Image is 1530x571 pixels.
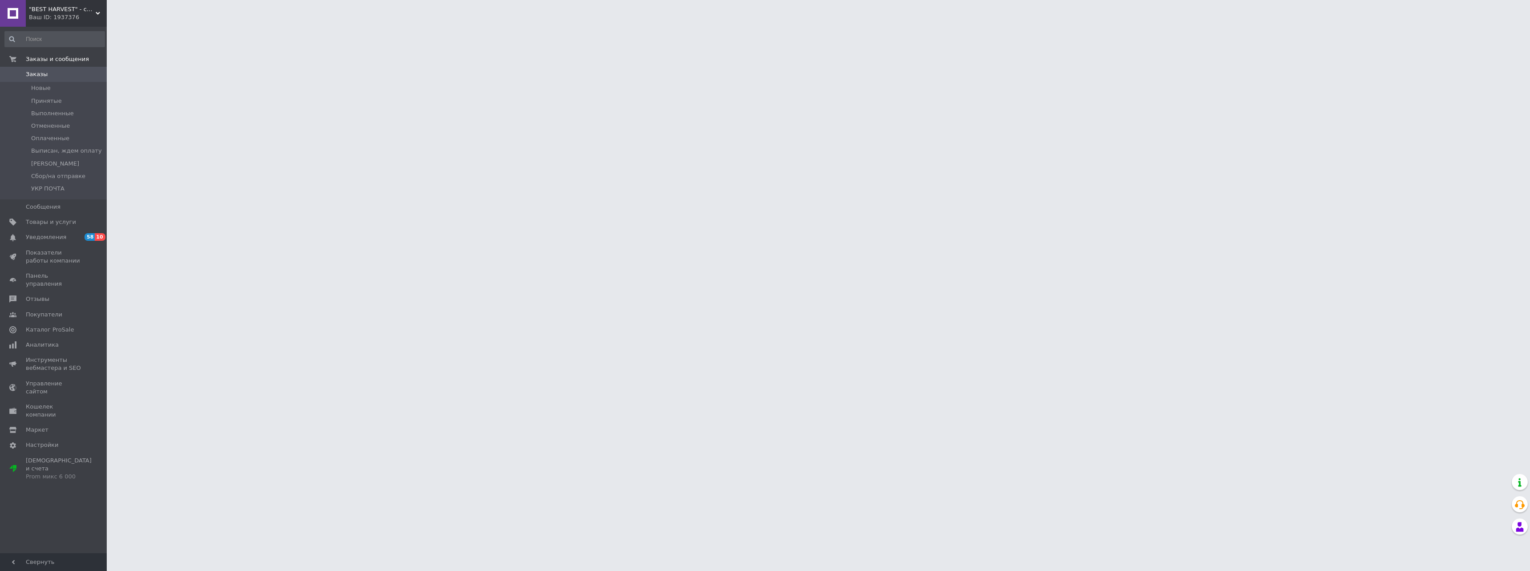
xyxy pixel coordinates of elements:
[29,5,96,13] span: "BEST HARVEST" - семена овощей и СЗР, оптовый интернет-магазин
[26,380,82,396] span: Управление сайтом
[4,31,105,47] input: Поиск
[26,326,74,334] span: Каталог ProSale
[26,249,82,265] span: Показатели работы компании
[26,473,92,481] div: Prom микс 6 000
[26,311,62,319] span: Покупатели
[31,84,51,92] span: Новые
[26,272,82,288] span: Панель управления
[26,356,82,372] span: Инструменты вебмастера и SEO
[31,185,64,193] span: УКР ПОЧТА
[85,233,95,241] span: 58
[31,122,70,130] span: Отмененные
[26,295,49,303] span: Отзывы
[26,203,60,211] span: Сообщения
[26,403,82,419] span: Кошелек компании
[31,97,62,105] span: Принятые
[31,160,79,168] span: [PERSON_NAME]
[26,55,89,63] span: Заказы и сообщения
[26,441,58,449] span: Настройки
[31,147,102,155] span: Выписан, ждем оплату
[95,233,105,241] span: 10
[26,341,59,349] span: Аналитика
[26,233,66,241] span: Уведомления
[26,457,92,481] span: [DEMOGRAPHIC_DATA] и счета
[31,134,69,142] span: Оплаченные
[26,218,76,226] span: Товары и услуги
[31,172,85,180] span: Сбор/на отправке
[31,109,74,117] span: Выполненные
[26,70,48,78] span: Заказы
[29,13,107,21] div: Ваш ID: 1937376
[26,426,48,434] span: Маркет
